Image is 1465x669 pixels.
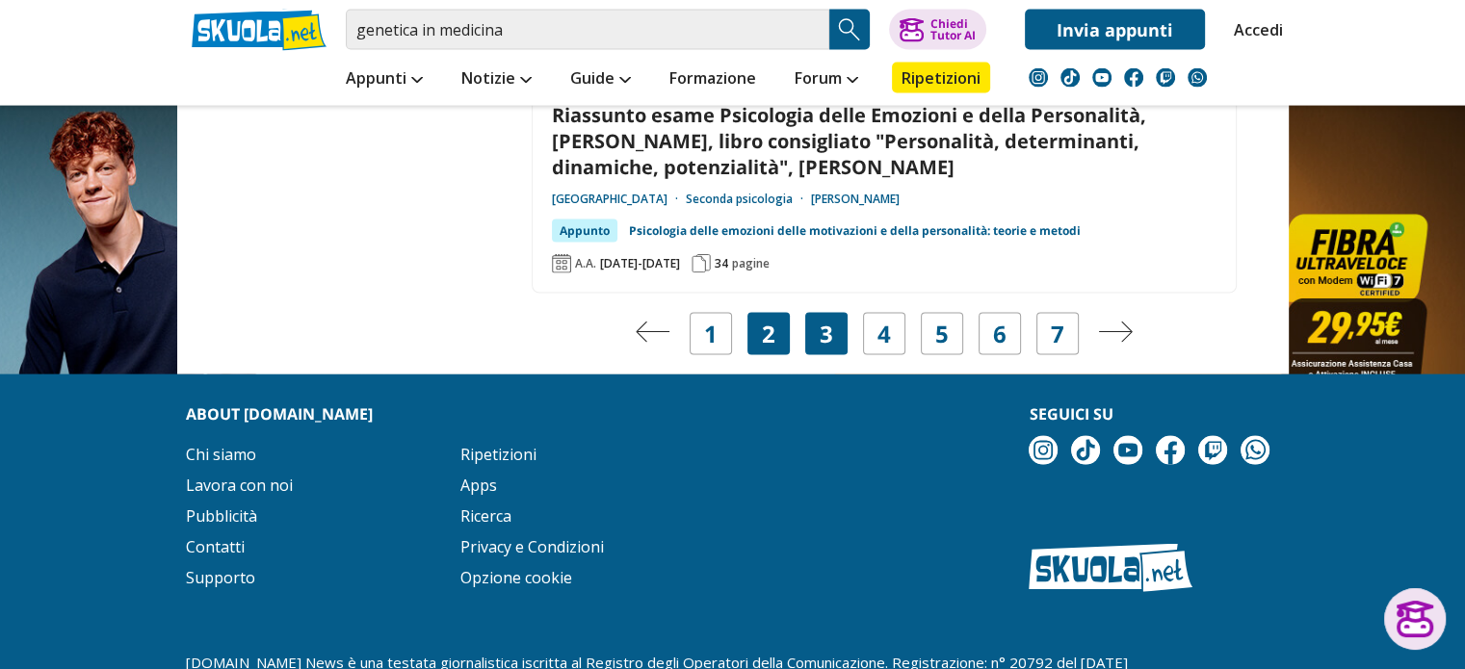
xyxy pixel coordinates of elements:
a: Pubblicità [186,505,257,527]
img: Pagina successiva [1098,322,1133,343]
a: Ricerca [460,505,511,527]
img: instagram [1029,436,1058,465]
button: Search Button [829,10,870,50]
a: Notizie [457,63,536,97]
img: instagram [1029,68,1048,88]
a: Invia appunti [1025,10,1205,50]
a: Formazione [665,63,761,97]
img: youtube [1092,68,1112,88]
img: Pagine [692,254,711,273]
button: ChiediTutor AI [889,10,986,50]
a: Pagina successiva [1098,321,1133,347]
strong: Seguici su [1029,403,1112,425]
a: Guide [565,63,636,97]
a: Pagina precedente [636,321,670,347]
a: Lavora con noi [186,475,293,496]
span: A.A. [575,256,596,271]
a: 7 [1051,321,1064,347]
span: 2 [762,321,775,347]
a: 5 [935,321,949,347]
a: Supporto [186,567,255,588]
span: 34 [715,256,728,271]
a: Contatti [186,536,245,557]
img: youtube [1113,436,1142,465]
a: 4 [877,321,891,347]
img: WhatsApp [1188,68,1207,88]
a: Privacy e Condizioni [460,536,604,557]
a: Ripetizioni [460,444,536,465]
span: pagine [732,256,770,271]
img: twitch [1198,436,1227,465]
a: Seconda psicologia [686,192,811,207]
span: [DATE]-[DATE] [600,256,680,271]
img: tiktok [1071,436,1100,465]
a: Accedi [1234,10,1274,50]
a: [PERSON_NAME] [811,192,900,207]
div: Appunto [552,219,617,243]
a: Psicologia delle emozioni delle motivazioni e della personalità: teorie e metodi [629,219,1081,243]
img: Pagina precedente [636,322,670,343]
strong: About [DOMAIN_NAME] [186,403,373,425]
img: Cerca appunti, riassunti o versioni [835,15,864,44]
a: Apps [460,475,497,496]
a: Riassunto esame Psicologia delle Emozioni e della Personalità, [PERSON_NAME], libro consigliato "... [552,102,1216,181]
img: twitch [1156,68,1175,88]
img: Anno accademico [552,254,571,273]
a: Appunti [341,63,428,97]
a: [GEOGRAPHIC_DATA] [552,192,686,207]
a: Ripetizioni [892,63,990,93]
a: Forum [790,63,863,97]
a: Opzione cookie [460,567,572,588]
img: WhatsApp [1241,436,1269,465]
nav: Navigazione pagine [532,313,1237,355]
div: Chiedi Tutor AI [929,18,975,41]
img: tiktok [1060,68,1080,88]
input: Cerca appunti, riassunti o versioni [346,10,829,50]
img: facebook [1124,68,1143,88]
a: 6 [993,321,1007,347]
img: Skuola.net [1029,544,1192,592]
a: 1 [704,321,718,347]
a: Chi siamo [186,444,256,465]
a: 3 [820,321,833,347]
img: facebook [1156,436,1185,465]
